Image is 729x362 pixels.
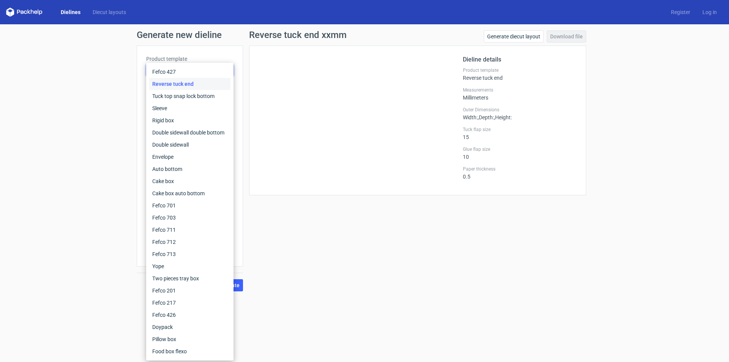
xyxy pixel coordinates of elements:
[696,8,723,16] a: Log in
[463,126,577,133] label: Tuck flap size
[149,199,230,212] div: Fefco 701
[137,30,592,40] h1: Generate new dieline
[149,345,230,357] div: Food box flexo
[149,248,230,260] div: Fefco 713
[87,8,132,16] a: Diecut layouts
[149,102,230,114] div: Sleeve
[463,55,577,64] h2: Dieline details
[463,146,577,160] div: 10
[463,166,577,172] label: Paper thickness
[149,272,230,285] div: Two pieces tray box
[146,55,234,63] label: Product template
[149,333,230,345] div: Pillow box
[463,67,577,81] div: Reverse tuck end
[149,163,230,175] div: Auto bottom
[484,30,544,43] a: Generate diecut layout
[463,87,577,101] div: Millimeters
[55,8,87,16] a: Dielines
[665,8,696,16] a: Register
[149,285,230,297] div: Fefco 201
[149,126,230,139] div: Double sidewall double bottom
[149,90,230,102] div: Tuck top snap lock bottom
[149,114,230,126] div: Rigid box
[149,212,230,224] div: Fefco 703
[149,260,230,272] div: Yope
[149,66,230,78] div: Fefco 427
[149,175,230,187] div: Cake box
[149,151,230,163] div: Envelope
[463,114,478,120] span: Width :
[463,107,577,113] label: Outer Dimensions
[149,139,230,151] div: Double sidewall
[494,114,512,120] span: , Height :
[149,309,230,321] div: Fefco 426
[149,78,230,90] div: Reverse tuck end
[463,166,577,180] div: 0.5
[149,321,230,333] div: Doypack
[478,114,494,120] span: , Depth :
[149,224,230,236] div: Fefco 711
[149,297,230,309] div: Fefco 217
[463,87,577,93] label: Measurements
[463,67,577,73] label: Product template
[249,30,347,40] h1: Reverse tuck end xxmm
[149,236,230,248] div: Fefco 712
[149,187,230,199] div: Cake box auto bottom
[463,126,577,140] div: 15
[463,146,577,152] label: Glue flap size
